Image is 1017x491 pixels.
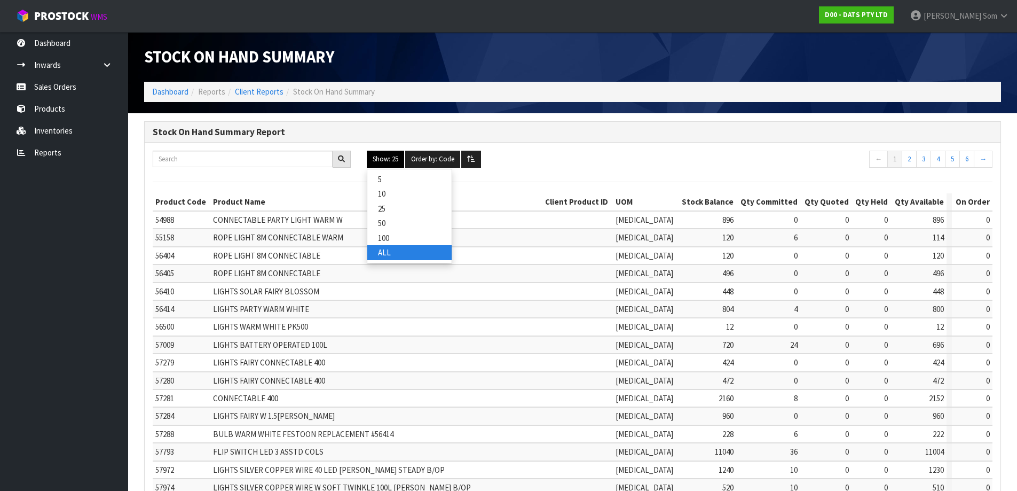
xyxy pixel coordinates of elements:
[155,376,174,386] span: 57280
[845,340,849,350] span: 0
[722,251,734,261] span: 120
[845,215,849,225] span: 0
[986,232,990,243] span: 0
[213,357,325,368] span: LIGHTS FAIRY CONNECTABLE 400
[155,447,174,457] span: 57793
[213,286,319,297] span: LIGHTS SOLAR FAIRY BLOSSOM
[884,322,888,332] span: 0
[616,304,673,314] span: [MEDICAL_DATA]
[794,232,798,243] span: 6
[405,151,460,168] button: Order by: Code
[722,411,734,421] span: 960
[884,447,888,457] span: 0
[974,151,992,168] a: →
[902,151,917,168] a: 2
[616,393,673,403] span: [MEDICAL_DATA]
[794,151,992,170] nav: Page navigation
[933,304,944,314] span: 800
[845,429,849,439] span: 0
[210,193,543,211] th: Product Name
[726,322,734,332] span: 12
[367,151,404,168] button: Show: 25
[884,232,888,243] span: 0
[715,447,734,457] span: 11040
[213,340,327,350] span: LIGHTS BATTERY OPERATED 100L
[616,376,673,386] span: [MEDICAL_DATA]
[293,87,375,97] span: Stock On Hand Summary
[616,340,673,350] span: [MEDICAL_DATA]
[155,465,174,475] span: 57972
[213,215,343,225] span: CONNECTABLE PARTY LIGHT WARM W
[825,10,888,19] strong: D00 - DATS PTY LTD
[213,376,325,386] span: LIGHTS FAIRY CONNECTABLE 400
[616,322,673,332] span: [MEDICAL_DATA]
[845,286,849,297] span: 0
[794,376,798,386] span: 0
[869,151,888,168] a: ←
[916,151,931,168] a: 3
[933,268,944,278] span: 496
[616,465,673,475] span: [MEDICAL_DATA]
[794,215,798,225] span: 0
[933,215,944,225] span: 896
[845,251,849,261] span: 0
[367,231,452,245] a: 100
[925,447,944,457] span: 11004
[884,429,888,439] span: 0
[887,151,902,168] a: 1
[884,340,888,350] span: 0
[213,411,335,421] span: LIGHTS FAIRY W 1.5[PERSON_NAME]
[794,393,798,403] span: 8
[986,429,990,439] span: 0
[845,232,849,243] span: 0
[794,268,798,278] span: 0
[367,245,452,260] a: ALL
[155,411,174,421] span: 57284
[155,304,174,314] span: 56414
[722,286,734,297] span: 448
[929,465,944,475] span: 1230
[933,232,944,243] span: 114
[722,268,734,278] span: 496
[722,357,734,368] span: 424
[890,193,947,211] th: Qty Available
[155,268,174,278] span: 56405
[213,465,445,475] span: LIGHTS SILVER COPPER WIRE 40 LED [PERSON_NAME] STEADY B/OP
[616,357,673,368] span: [MEDICAL_DATA]
[945,151,960,168] a: 5
[986,322,990,332] span: 0
[924,11,981,21] span: [PERSON_NAME]
[613,193,677,211] th: UOM
[884,251,888,261] span: 0
[986,411,990,421] span: 0
[616,447,673,457] span: [MEDICAL_DATA]
[845,357,849,368] span: 0
[213,268,320,278] span: ROPE LIGHT 8M CONNECTABLE
[952,193,992,211] th: On Order
[933,411,944,421] span: 960
[933,286,944,297] span: 448
[155,429,174,439] span: 57288
[986,304,990,314] span: 0
[722,429,734,439] span: 228
[986,465,990,475] span: 0
[929,393,944,403] span: 2152
[986,357,990,368] span: 0
[986,393,990,403] span: 0
[213,232,343,243] span: ROPE LIGHT 8M CONNECTABLE WARM
[677,193,736,211] th: Stock Balance
[367,172,452,186] a: 5
[213,304,309,314] span: LIGHTS PARTY WARM WHITE
[845,411,849,421] span: 0
[367,186,452,201] a: 10
[790,340,798,350] span: 24
[790,447,798,457] span: 36
[884,286,888,297] span: 0
[153,151,333,167] input: Search
[155,251,174,261] span: 56404
[884,215,888,225] span: 0
[852,193,890,211] th: Qty Held
[884,465,888,475] span: 0
[722,376,734,386] span: 472
[213,429,393,439] span: BULB WARM WHITE FESTOON REPLACEMENT #56414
